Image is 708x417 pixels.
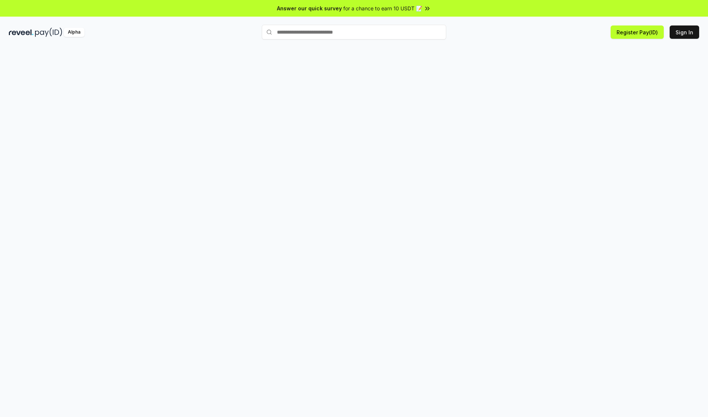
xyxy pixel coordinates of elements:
span: Answer our quick survey [277,4,342,12]
img: pay_id [35,28,62,37]
img: reveel_dark [9,28,34,37]
button: Sign In [670,25,699,39]
div: Alpha [64,28,84,37]
span: for a chance to earn 10 USDT 📝 [343,4,422,12]
button: Register Pay(ID) [611,25,664,39]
